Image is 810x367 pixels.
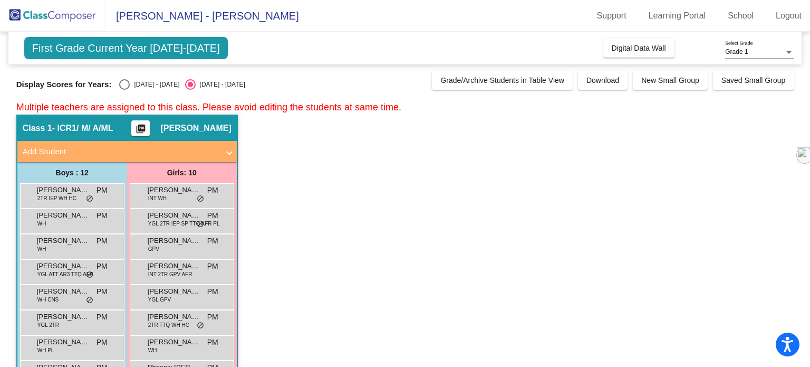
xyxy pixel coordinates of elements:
[130,80,179,89] div: [DATE] - [DATE]
[97,185,108,196] span: PM
[432,71,573,90] button: Grade/Archive Students in Table View
[207,210,218,221] span: PM
[633,71,708,90] button: New Small Group
[37,270,93,278] span: YGL ATT AR3 TTQ AFR
[37,337,90,347] span: [PERSON_NAME]
[148,270,192,278] span: INT 2TR GPV AFR
[97,210,108,221] span: PM
[37,245,46,253] span: WH
[86,195,93,203] span: do_not_disturb_alt
[105,7,299,24] span: [PERSON_NAME] - [PERSON_NAME]
[97,337,108,348] span: PM
[148,296,171,304] span: YGL GPV
[97,286,108,297] span: PM
[612,44,666,52] span: Digital Data Wall
[719,7,762,24] a: School
[148,220,220,228] span: YGL 2TR IEP SP TTQ AFR PL
[37,286,90,297] span: [PERSON_NAME] D'[PERSON_NAME]
[148,194,167,202] span: INT WH
[127,162,237,183] div: Girls: 10
[148,210,200,221] span: [PERSON_NAME]
[440,76,564,84] span: Grade/Archive Students in Table View
[37,220,46,228] span: WH
[148,312,200,322] span: [PERSON_NAME]
[148,321,189,329] span: 2TR TTQ WH HC
[37,312,90,322] span: [PERSON_NAME]
[148,245,159,253] span: GPV
[37,185,90,195] span: [PERSON_NAME]
[578,71,628,90] button: Download
[148,185,200,195] span: [PERSON_NAME]
[207,236,218,247] span: PM
[148,286,200,297] span: [PERSON_NAME]
[23,123,52,134] span: Class 1
[207,185,218,196] span: PM
[37,261,90,271] span: [PERSON_NAME]
[197,195,204,203] span: do_not_disturb_alt
[37,236,90,246] span: [PERSON_NAME]
[97,236,108,247] span: PM
[197,322,204,330] span: do_not_disturb_alt
[37,321,59,329] span: YGL 2TR
[119,79,245,90] mat-radio-group: Select an option
[767,7,810,24] a: Logout
[134,124,147,138] mat-icon: picture_as_pdf
[17,141,237,162] mat-expansion-panel-header: Add Student
[160,123,231,134] span: [PERSON_NAME]
[148,346,157,354] span: WH
[24,37,228,59] span: First Grade Current Year [DATE]-[DATE]
[37,194,76,202] span: 2TR IEP WH HC
[589,7,635,24] a: Support
[37,210,90,221] span: [PERSON_NAME] [PERSON_NAME]
[37,296,59,304] span: WH CNS
[725,48,748,55] span: Grade 1
[148,337,200,347] span: [PERSON_NAME]
[16,102,401,112] span: Multiple teachers are assigned to this class. Please avoid editing the students at same time.
[17,162,127,183] div: Boys : 12
[207,261,218,272] span: PM
[207,312,218,323] span: PM
[148,236,200,246] span: [PERSON_NAME]
[148,261,200,271] span: [PERSON_NAME]
[713,71,794,90] button: Saved Small Group
[23,146,219,158] mat-panel-title: Add Student
[86,271,93,279] span: do_not_disturb_alt
[52,123,113,134] span: - ICR1/ M/ A/ML
[641,76,699,84] span: New Small Group
[586,76,619,84] span: Download
[37,346,54,354] span: WH PL
[603,39,674,58] button: Digital Data Wall
[721,76,785,84] span: Saved Small Group
[86,296,93,305] span: do_not_disturb_alt
[207,337,218,348] span: PM
[196,80,245,89] div: [DATE] - [DATE]
[207,286,218,297] span: PM
[97,261,108,272] span: PM
[197,220,204,229] span: do_not_disturb_alt
[16,80,112,89] span: Display Scores for Years:
[97,312,108,323] span: PM
[640,7,715,24] a: Learning Portal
